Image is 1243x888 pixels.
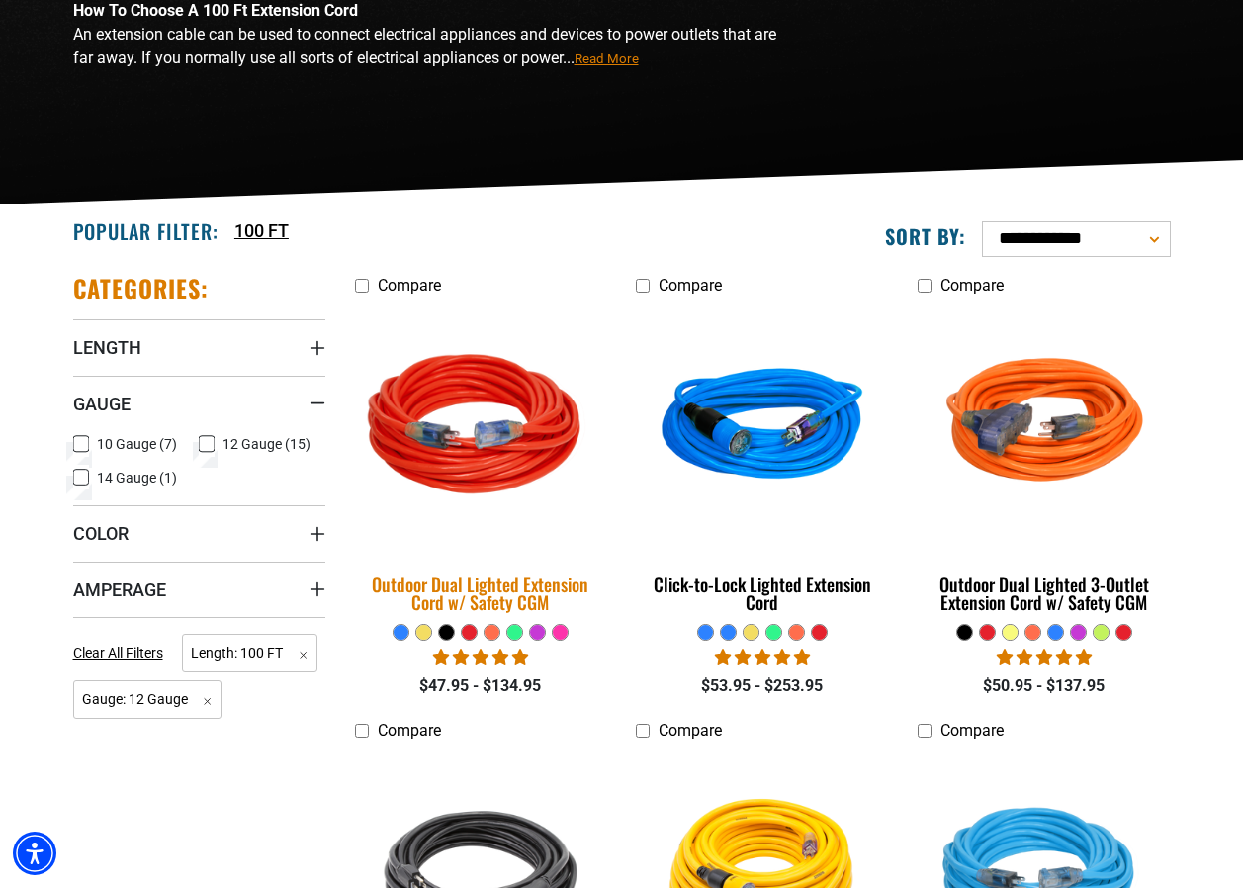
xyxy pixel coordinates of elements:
span: Gauge [73,393,131,415]
span: Compare [940,276,1004,295]
span: 4.82 stars [433,648,528,666]
a: Clear All Filters [73,643,171,664]
label: Sort by: [885,223,966,249]
summary: Amperage [73,562,325,617]
span: Compare [940,721,1004,740]
summary: Gauge [73,376,325,431]
summary: Color [73,505,325,561]
span: Compare [378,721,441,740]
span: Clear All Filters [73,645,163,661]
a: Gauge: 12 Gauge [73,689,222,708]
div: Outdoor Dual Lighted 3-Outlet Extension Cord w/ Safety CGM [918,576,1170,611]
span: Gauge: 12 Gauge [73,680,222,719]
span: Length [73,336,141,359]
span: 4.87 stars [715,648,810,666]
span: 12 Gauge (15) [222,437,311,451]
p: An extension cable can be used to connect electrical appliances and devices to power outlets that... [73,23,795,70]
div: Accessibility Menu [13,832,56,875]
a: 100 FT [234,218,289,244]
div: Outdoor Dual Lighted Extension Cord w/ Safety CGM [355,576,607,611]
span: Read More [575,51,639,66]
img: orange [920,314,1169,542]
span: Compare [378,276,441,295]
span: 4.80 stars [997,648,1092,666]
summary: Length [73,319,325,375]
a: blue Click-to-Lock Lighted Extension Cord [636,305,888,623]
h2: Popular Filter: [73,219,219,244]
a: Length: 100 FT [182,643,317,662]
a: Red Outdoor Dual Lighted Extension Cord w/ Safety CGM [355,305,607,623]
span: Compare [659,276,722,295]
a: orange Outdoor Dual Lighted 3-Outlet Extension Cord w/ Safety CGM [918,305,1170,623]
h2: Categories: [73,273,210,304]
div: Click-to-Lock Lighted Extension Cord [636,576,888,611]
span: Color [73,522,129,545]
span: Compare [659,721,722,740]
span: 10 Gauge (7) [97,437,177,451]
div: $50.95 - $137.95 [918,674,1170,698]
img: Red [342,302,619,555]
span: 14 Gauge (1) [97,471,177,485]
span: Amperage [73,578,166,601]
div: $47.95 - $134.95 [355,674,607,698]
strong: How To Choose A 100 Ft Extension Cord [73,1,358,20]
div: $53.95 - $253.95 [636,674,888,698]
span: Length: 100 FT [182,634,317,672]
img: blue [638,314,887,542]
